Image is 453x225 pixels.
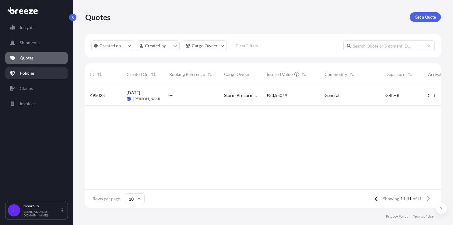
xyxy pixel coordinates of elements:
span: Commodity [325,71,347,77]
a: Claims [5,82,68,95]
a: Privacy Policy [386,214,408,219]
p: Insights [20,24,34,30]
button: Clear Filters [230,41,264,51]
span: Arrival [428,71,441,77]
p: Clear Filters [236,43,258,49]
span: SLFNA [428,92,441,98]
span: General [325,92,339,98]
p: Quotes [85,12,111,22]
p: Invoices [20,101,35,107]
span: [DATE] [127,90,140,96]
p: [EMAIL_ADDRESS][DOMAIN_NAME] [23,210,60,217]
button: Sort [348,71,356,78]
span: GBLHR [385,92,399,98]
button: Sort [300,71,307,78]
p: Shipments [20,40,40,46]
span: 00 [283,94,287,96]
p: Created by [145,43,166,49]
span: Booking Reference [169,71,205,77]
span: of 11 [413,196,422,202]
input: Search Quote or Shipment ID... [343,40,435,51]
p: Cargo Owner [192,43,218,49]
span: Departure [385,71,405,77]
span: I [13,207,15,213]
button: Sort [96,71,103,78]
button: Sort [406,71,414,78]
span: . [283,94,283,96]
a: Get a Quote [410,12,441,22]
p: Import CS [23,204,60,209]
span: Storm Procurment [224,92,257,98]
span: Cargo Owner [224,71,250,77]
p: Get a Quote [415,14,436,20]
span: 11-11 [400,196,412,202]
button: Sort [206,71,213,78]
span: ER [127,96,130,102]
span: 495028 [90,92,105,98]
p: Claims [20,85,33,91]
span: Showing [383,196,399,202]
a: Policies [5,67,68,79]
span: [PERSON_NAME] [133,96,162,101]
a: Shipments [5,37,68,49]
button: cargoOwner Filter options [183,40,227,51]
span: ID [90,71,95,77]
a: Quotes [5,52,68,64]
span: Rows per page [93,196,120,202]
a: Insights [5,21,68,34]
span: £ [267,93,269,98]
span: 550 [275,93,282,98]
span: Created On [127,71,149,77]
a: Invoices [5,98,68,110]
button: createdBy Filter options [137,40,180,51]
p: Policies [20,70,35,76]
a: Terms of Use [413,214,434,219]
p: Created on [100,43,121,49]
p: Quotes [20,55,33,61]
span: 33 [269,93,274,98]
button: Sort [150,71,157,78]
button: createdOn Filter options [91,40,134,51]
span: , [274,93,275,98]
span: — [169,92,173,98]
span: Insured Value [267,71,293,77]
